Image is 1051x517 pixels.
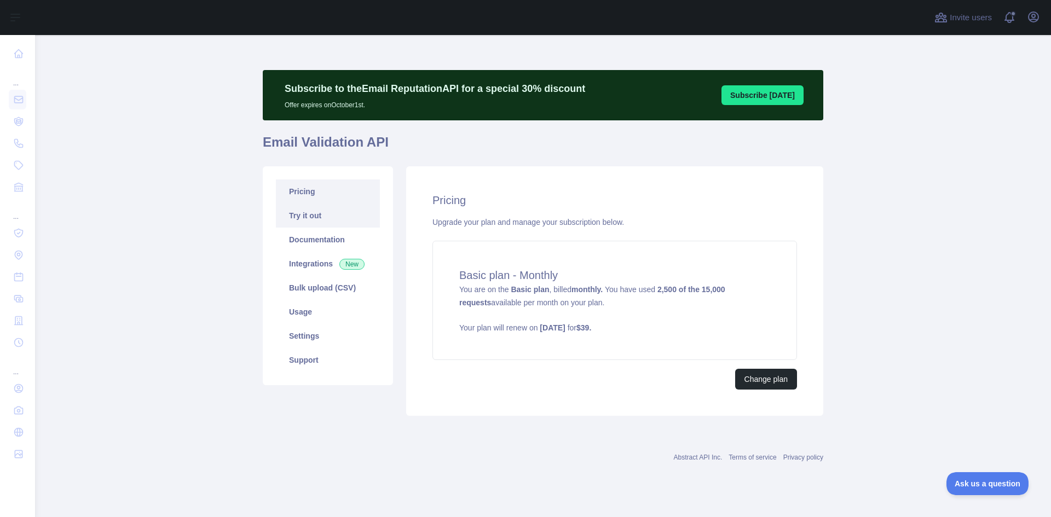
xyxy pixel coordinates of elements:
[459,285,725,307] strong: 2,500 of the 15,000 requests
[9,355,26,376] div: ...
[285,81,585,96] p: Subscribe to the Email Reputation API for a special 30 % discount
[339,259,365,270] span: New
[285,96,585,109] p: Offer expires on October 1st.
[946,472,1029,495] iframe: Toggle Customer Support
[276,228,380,252] a: Documentation
[459,268,770,283] h4: Basic plan - Monthly
[432,217,797,228] div: Upgrade your plan and manage your subscription below.
[9,66,26,88] div: ...
[276,276,380,300] a: Bulk upload (CSV)
[540,323,565,332] strong: [DATE]
[276,324,380,348] a: Settings
[729,454,776,461] a: Terms of service
[276,179,380,204] a: Pricing
[735,369,797,390] button: Change plan
[459,322,770,333] p: Your plan will renew on for
[432,193,797,208] h2: Pricing
[571,285,603,294] strong: monthly.
[783,454,823,461] a: Privacy policy
[576,323,591,332] strong: $ 39 .
[932,9,994,26] button: Invite users
[263,133,823,160] h1: Email Validation API
[674,454,723,461] a: Abstract API Inc.
[276,300,380,324] a: Usage
[950,11,992,24] span: Invite users
[459,285,770,333] span: You are on the , billed You have used available per month on your plan.
[511,285,549,294] strong: Basic plan
[276,252,380,276] a: Integrations New
[276,204,380,228] a: Try it out
[721,85,804,105] button: Subscribe [DATE]
[276,348,380,372] a: Support
[9,199,26,221] div: ...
